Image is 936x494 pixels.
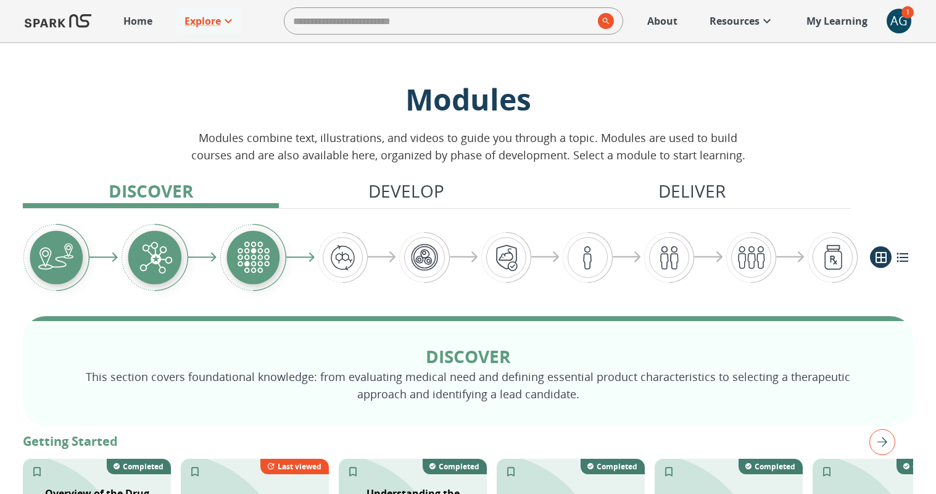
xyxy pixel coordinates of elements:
[62,368,874,403] p: This section covers foundational knowledge: from evaluating medical need and defining essential p...
[887,9,911,33] button: account of current user
[89,253,118,262] img: arrow-right
[123,461,164,472] p: Completed
[25,6,91,36] img: Logo of SPARK at Stanford
[755,461,795,472] p: Completed
[123,14,152,28] p: Home
[800,7,874,35] a: My Learning
[178,7,242,35] a: Explore
[62,345,874,368] p: Discover
[179,79,758,119] p: Modules
[641,7,684,35] a: About
[658,178,726,204] p: Deliver
[892,246,913,268] button: list view
[368,251,396,263] img: arrow-right
[450,251,478,263] img: arrow-right
[887,9,911,33] div: AG
[278,461,321,472] p: Last viewed
[870,246,892,268] button: grid view
[179,129,758,164] p: Modules combine text, illustrations, and videos to guide you through a topic. Modules are used to...
[23,224,858,291] div: Graphic showing the progression through the Discover, Develop, and Deliver pipeline, highlighting...
[117,7,159,35] a: Home
[368,178,444,204] p: Develop
[647,14,677,28] p: About
[23,432,913,451] p: Getting Started
[184,14,221,28] p: Explore
[710,14,760,28] p: Resources
[821,466,833,478] svg: Add to My Learning
[347,466,359,478] svg: Add to My Learning
[189,466,201,478] svg: Add to My Learning
[531,251,560,263] img: arrow-right
[776,251,805,263] img: arrow-right
[188,253,217,262] img: arrow-right
[694,251,723,263] img: arrow-right
[439,461,479,472] p: Completed
[901,6,914,19] span: 1
[663,466,675,478] svg: Add to My Learning
[109,178,193,204] p: Discover
[613,251,641,263] img: arrow-right
[31,466,43,478] svg: Add to My Learning
[597,461,637,472] p: Completed
[703,7,781,35] a: Resources
[505,466,517,478] svg: Add to My Learning
[864,424,895,460] button: right
[593,8,614,34] button: search
[286,253,315,262] img: arrow-right
[806,14,868,28] p: My Learning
